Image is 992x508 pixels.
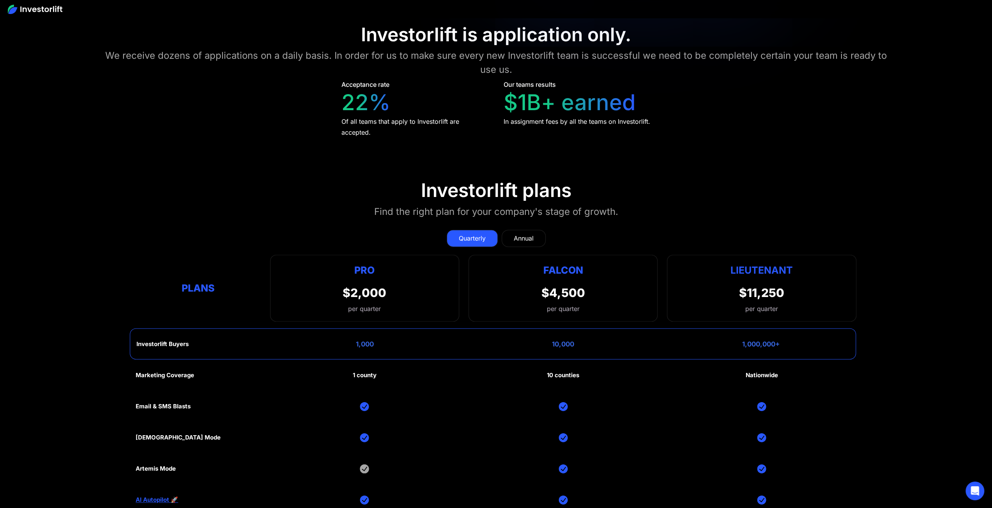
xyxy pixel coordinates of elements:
[504,90,636,116] div: $1B+ earned
[459,234,486,243] div: Quarterly
[356,340,374,348] div: 1,000
[543,263,583,278] div: Falcon
[739,286,784,300] div: $11,250
[547,372,579,379] div: 10 counties
[547,304,580,313] div: per quarter
[742,340,780,348] div: 1,000,000+
[361,23,631,46] div: Investorlift is application only.
[136,434,221,441] div: [DEMOGRAPHIC_DATA] Mode
[136,496,178,503] a: AI Autopilot 🚀
[136,280,260,295] div: Plans
[136,341,189,348] div: Investorlift Buyers
[99,49,893,77] div: We receive dozens of applications on a daily basis. In order for us to make sure every new Invest...
[343,263,386,278] div: Pro
[552,340,574,348] div: 10,000
[374,205,618,219] div: Find the right plan for your company's stage of growth.
[730,264,793,276] strong: Lieutenant
[746,372,778,379] div: Nationwide
[341,90,391,116] div: 22%
[745,304,778,313] div: per quarter
[343,304,386,313] div: per quarter
[341,116,489,138] div: Of all teams that apply to Investorlift are accepted.
[341,80,389,89] div: Acceptance rate
[514,234,534,243] div: Annual
[136,403,191,410] div: Email & SMS Blasts
[965,482,984,500] div: Open Intercom Messenger
[504,80,556,89] div: Our teams results
[504,116,650,127] div: In assignment fees by all the teams on Investorlift.
[343,286,386,300] div: $2,000
[541,286,585,300] div: $4,500
[136,465,176,472] div: Artemis Mode
[421,179,571,202] div: Investorlift plans
[353,372,377,379] div: 1 county
[136,372,194,379] div: Marketing Coverage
